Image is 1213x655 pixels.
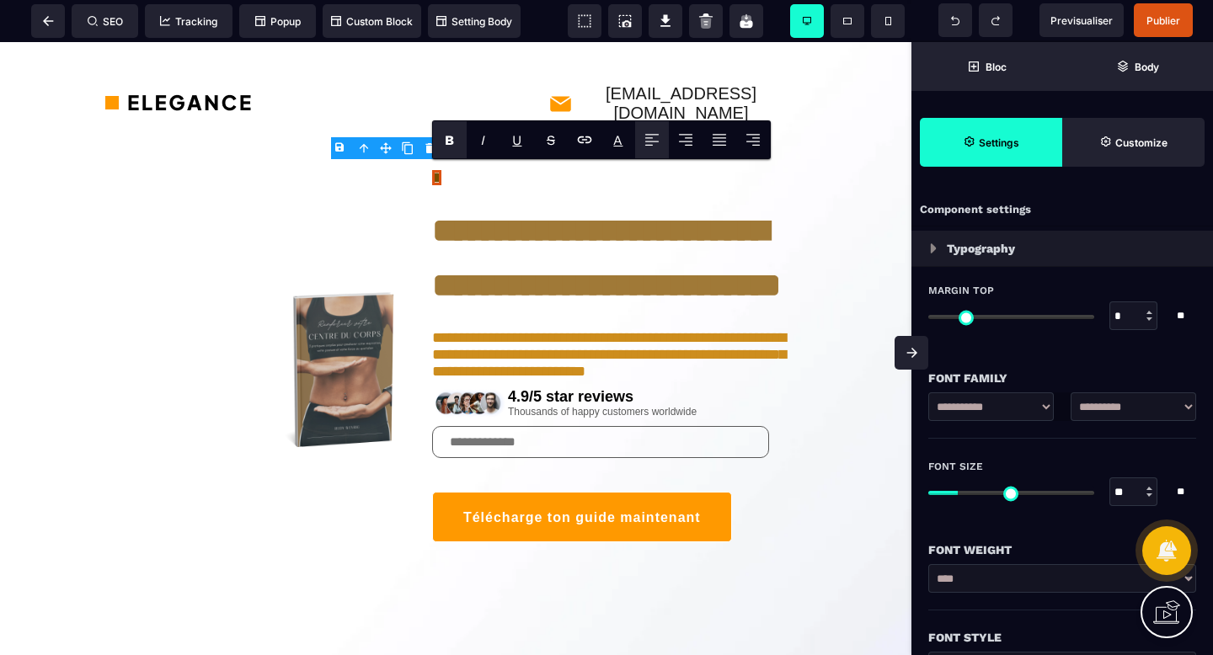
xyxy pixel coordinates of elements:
span: Popup [255,15,301,28]
p: A [613,132,623,148]
label: Font color [613,132,623,148]
span: Tracking [160,15,217,28]
span: Align Center [669,121,703,158]
div: Font Style [928,627,1196,647]
i: I [481,132,485,148]
span: Previsualiser [1050,14,1113,27]
span: SEO [88,15,123,28]
div: Font Family [928,368,1196,388]
p: Typography [947,238,1015,258]
img: loading [930,243,937,253]
span: Font Size [928,460,983,473]
img: 8aeef015e0ebd4251a34490ffea99928_mail.png [548,50,573,74]
span: Margin Top [928,284,994,297]
strong: Bloc [986,61,1007,73]
span: Preview [1039,3,1124,37]
span: Custom Block [331,15,413,28]
span: Settings [920,118,1062,167]
img: 7ce4f1d884bec3e3122cfe95a8df0004_rating.png [432,344,508,378]
button: Télécharge ton guide maintenant [432,450,732,500]
span: Align Right [736,121,770,158]
text: [EMAIL_ADDRESS][DOMAIN_NAME] [573,42,789,81]
span: Open Style Manager [1062,118,1205,167]
strong: Customize [1115,136,1168,149]
span: Open Blocks [911,42,1062,91]
span: Underline [500,121,534,158]
strong: Body [1135,61,1159,73]
img: b5817189f640a198fbbb5bc8c2515528_10.png [244,129,432,424]
span: Bold [433,121,467,158]
span: Open Layer Manager [1062,42,1213,91]
div: Component settings [911,194,1213,226]
span: Align Left [635,121,669,158]
span: View components [568,4,601,38]
img: 36a31ef8dffae9761ab5e8e4264402e5_logo.png [105,47,251,72]
span: Screenshot [608,4,642,38]
span: Setting Body [436,15,512,28]
u: U [512,132,521,148]
span: Italic [467,121,500,158]
s: S [547,132,555,148]
span: Align Justify [703,121,736,158]
div: Font Weight [928,540,1196,560]
span: Strike-through [534,121,568,158]
span: Publier [1146,14,1180,27]
strong: Settings [979,136,1019,149]
b: B [445,132,454,148]
span: Link [568,121,601,158]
